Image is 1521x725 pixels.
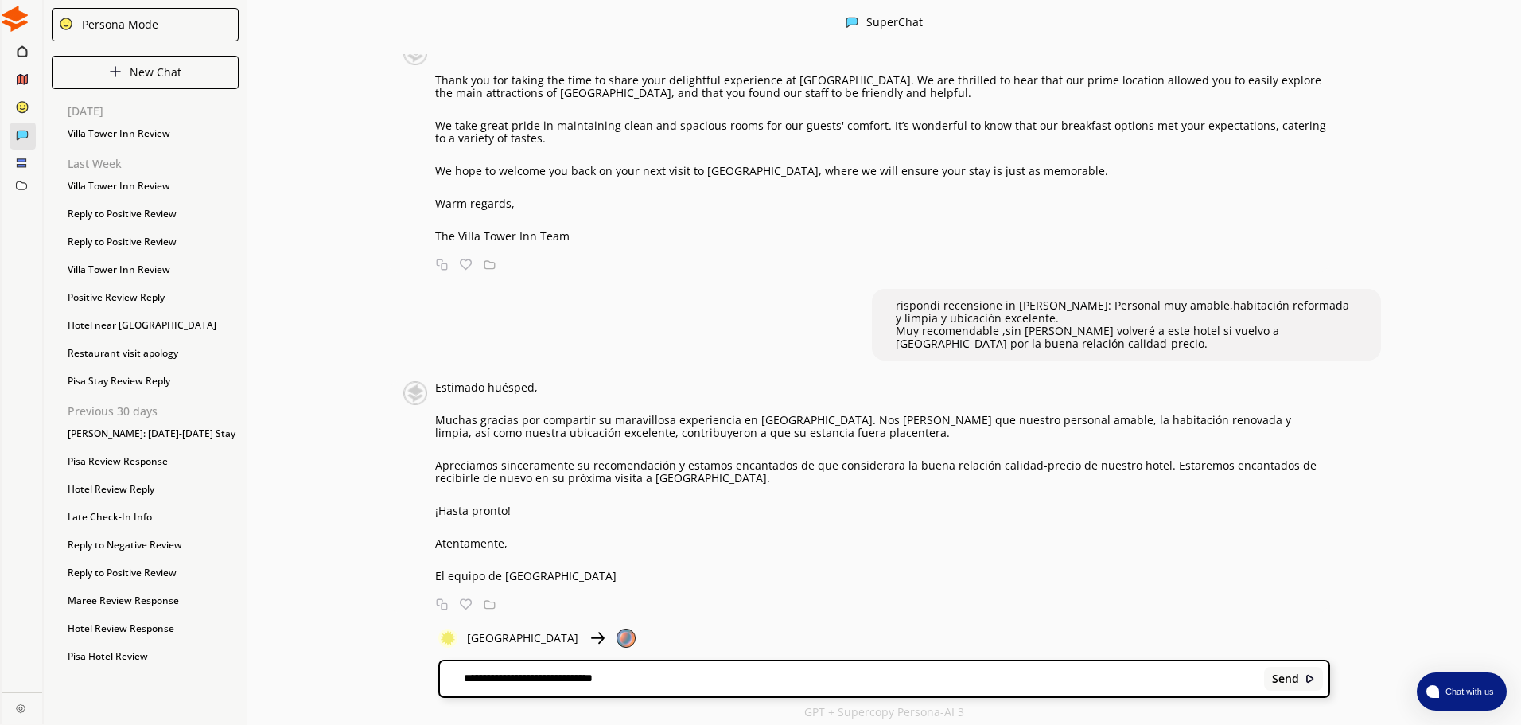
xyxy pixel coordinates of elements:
div: Maree Review Response [60,589,247,613]
p: rispondi recensione in [PERSON_NAME]: Personal muy amable,habitación reformada y limpia y ubicaci... [896,299,1357,325]
p: ¡Hasta pronto! [435,505,1330,517]
img: Close [16,704,25,713]
div: Persona Mode [76,18,158,31]
div: Pisa Stay Review Reply [60,369,247,393]
p: Apreciamos sinceramente su recomendación y estamos encantados de que considerara la buena relació... [435,459,1330,485]
div: [PERSON_NAME]: [DATE]-[DATE] Stay [60,422,247,446]
span: Chat with us [1439,685,1497,698]
p: Muchas gracias por compartir su maravillosa experiencia en [GEOGRAPHIC_DATA]. Nos [PERSON_NAME] q... [435,414,1330,439]
img: Close [403,381,427,405]
div: Positive Review Reply [60,286,247,310]
a: Close [2,692,42,720]
img: Close [109,65,122,78]
img: Save [484,598,496,610]
img: Copy [436,259,448,271]
img: Save [484,259,496,271]
p: New Chat [130,66,181,79]
img: Copy [436,598,448,610]
img: Close [438,629,457,648]
div: Reply to Positive Review [60,561,247,585]
div: Hotel Review Response [60,617,247,641]
p: GPT + Supercopy Persona-AI 3 [804,706,964,719]
b: Send [1272,672,1299,685]
button: atlas-launcher [1417,672,1507,711]
img: Favorite [460,259,472,271]
p: [DATE] [68,105,247,118]
div: Hotel near [GEOGRAPHIC_DATA] [60,314,247,337]
img: Close [1305,673,1316,684]
div: Hotel Charm and History [60,672,247,696]
p: We take great pride in maintaining clean and spacious rooms for our guests' comfort. It’s wonderf... [435,119,1330,145]
p: Estimado huésped, [435,381,1330,394]
img: Close [2,6,28,32]
div: Pisa Review Response [60,450,247,474]
div: Villa Tower Inn Review [60,258,247,282]
p: Warm regards, [435,197,1330,210]
img: Favorite [460,598,472,610]
div: Restaurant visit apology [60,341,247,365]
img: Close [588,629,607,648]
div: Villa Tower Inn Review [60,122,247,146]
p: We hope to welcome you back on your next visit to [GEOGRAPHIC_DATA], where we will ensure your st... [435,165,1330,177]
img: Close [59,17,73,31]
p: El equipo de [GEOGRAPHIC_DATA] [435,570,1330,583]
p: Last Week [68,158,247,170]
img: Close [617,629,636,648]
div: SuperChat [866,16,923,31]
p: [GEOGRAPHIC_DATA] [467,632,578,645]
div: Hotel Review Reply [60,477,247,501]
div: Reply to Positive Review [60,230,247,254]
img: Close [846,16,858,29]
div: Late Check-In Info [60,505,247,529]
div: Pisa Hotel Review [60,645,247,668]
p: The Villa Tower Inn Team [435,230,1330,243]
div: Villa Tower Inn Review [60,174,247,198]
div: Reply to Positive Review [60,202,247,226]
div: Reply to Negative Review [60,533,247,557]
p: Previous 30 days [68,405,247,418]
p: Atentamente, [435,537,1330,550]
p: Thank you for taking the time to share your delightful experience at [GEOGRAPHIC_DATA]. We are th... [435,74,1330,99]
p: Dear Valued Guest, [435,41,1330,54]
p: Muy recomendable ,sin [PERSON_NAME] volveré a este hotel si vuelvo a [GEOGRAPHIC_DATA] por la bue... [896,325,1357,350]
